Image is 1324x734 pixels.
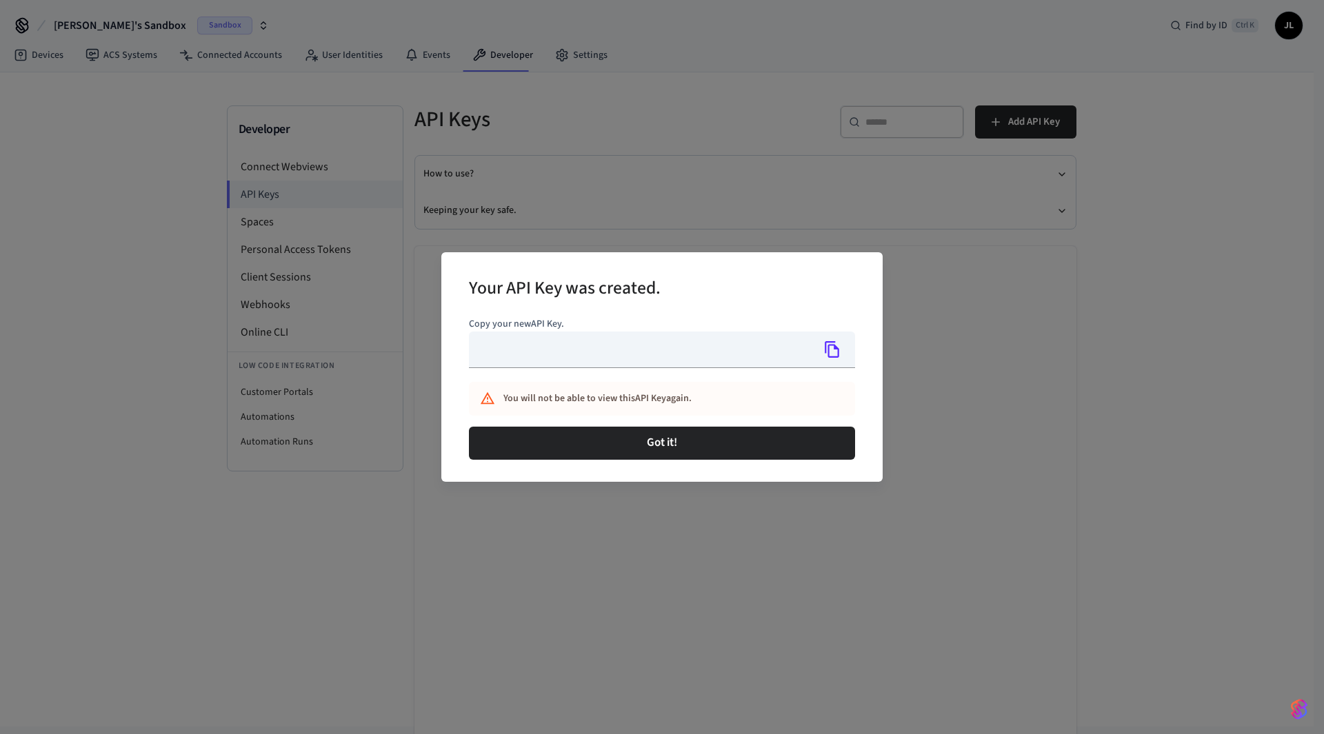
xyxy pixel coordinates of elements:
p: Copy your new API Key . [469,317,855,332]
button: Copy [818,335,847,364]
button: Got it! [469,427,855,460]
div: You will not be able to view this API Key again. [503,386,794,411]
img: SeamLogoGradient.69752ec5.svg [1291,698,1307,720]
h2: Your API Key was created. [469,269,661,311]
